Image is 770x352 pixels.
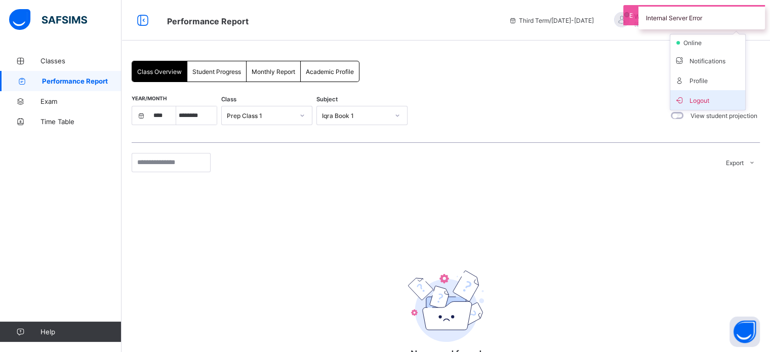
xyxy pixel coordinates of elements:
span: Subject [316,96,338,103]
span: Profile [674,74,741,86]
div: Internal Server Error [638,5,765,29]
img: emptyFolder.c0dd6c77127a4b698b748a2c71dfa8de.svg [408,270,484,342]
span: session/term information [509,17,594,24]
span: Classes [40,57,121,65]
li: dropdown-list-item-text-3 [670,51,745,70]
span: Help [40,328,121,336]
div: Iqra Book 1 [322,112,389,120]
span: Export [726,159,744,167]
div: WafaRodhiyya [604,12,746,29]
span: Performance Report [42,77,121,85]
span: Notifications [674,55,741,66]
span: Student Progress [192,68,241,75]
li: dropdown-list-item-null-2 [670,34,745,51]
label: View student projection [691,112,757,120]
span: Academic Profile [306,68,354,75]
span: Year/Month [132,95,167,101]
span: Exam [40,97,121,105]
span: Broadsheet [167,16,249,26]
img: safsims [9,9,87,30]
span: Time Table [40,118,121,126]
span: online [682,39,708,47]
span: Class Overview [137,68,182,75]
div: Prep Class 1 [227,112,294,120]
button: Open asap [730,317,760,347]
li: dropdown-list-item-text-4 [670,70,745,90]
span: Class [221,96,236,103]
li: dropdown-list-item-buttom-7 [670,90,745,110]
span: Monthly Report [252,68,295,75]
span: Logout [674,94,741,106]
